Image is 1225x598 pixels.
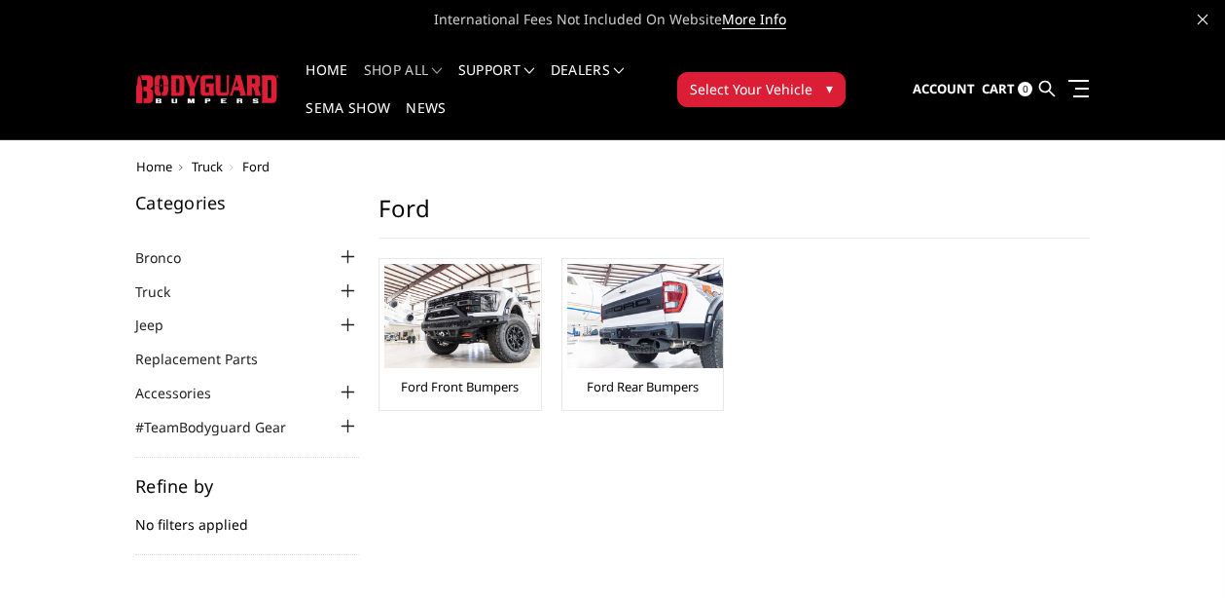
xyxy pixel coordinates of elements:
a: News [406,101,446,139]
span: Cart [982,80,1015,97]
a: More Info [722,10,786,29]
a: SEMA Show [306,101,390,139]
a: Dealers [551,63,625,101]
a: Truck [135,281,195,302]
div: No filters applied [135,477,359,555]
a: Accessories [135,383,235,403]
h1: Ford [378,194,1090,239]
a: Jeep [135,315,188,335]
a: Account [913,63,975,116]
button: Select Your Vehicle [677,72,846,107]
a: Home [306,63,347,101]
a: Support [458,63,535,101]
a: shop all [364,63,443,101]
a: Ford Front Bumpers [401,378,519,395]
a: Bronco [135,247,205,268]
span: Ford [242,158,270,175]
a: Ford Rear Bumpers [587,378,699,395]
a: Replacement Parts [135,349,282,369]
a: Truck [192,158,223,175]
h5: Refine by [135,477,359,495]
span: Select Your Vehicle [690,79,812,99]
a: Cart 0 [982,63,1032,116]
h5: Categories [135,194,359,211]
a: #TeamBodyguard Gear [135,417,310,437]
span: 0 [1018,82,1032,96]
span: Account [913,80,975,97]
img: BODYGUARD BUMPERS [136,75,279,103]
a: Home [136,158,172,175]
span: ▾ [826,78,833,98]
